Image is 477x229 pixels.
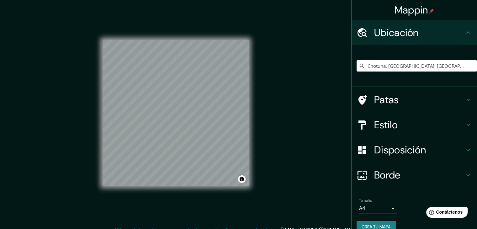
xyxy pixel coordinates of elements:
[374,118,398,131] font: Estilo
[429,8,434,13] img: pin-icon.png
[352,137,477,162] div: Disposición
[359,203,397,213] div: A4
[352,112,477,137] div: Estilo
[359,198,372,203] font: Tamaño
[238,175,246,183] button: Activar o desactivar atribución
[357,60,477,72] input: Elige tu ciudad o zona
[352,87,477,112] div: Patas
[352,162,477,188] div: Borde
[374,93,399,106] font: Patas
[359,205,365,211] font: A4
[421,205,470,222] iframe: Lanzador de widgets de ayuda
[103,40,249,186] canvas: Mapa
[352,20,477,45] div: Ubicación
[395,3,428,17] font: Mappin
[374,26,419,39] font: Ubicación
[374,168,400,182] font: Borde
[374,143,426,157] font: Disposición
